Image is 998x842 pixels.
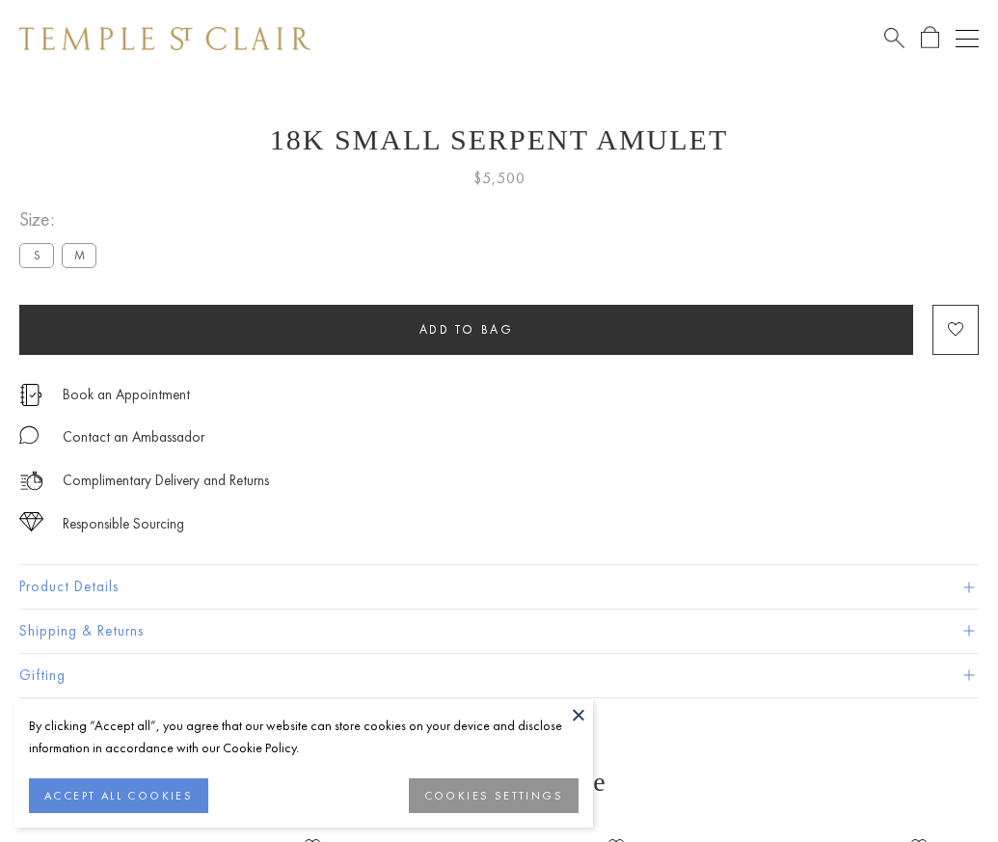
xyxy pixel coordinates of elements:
img: Temple St. Clair [19,27,310,50]
img: icon_appointment.svg [19,384,42,406]
img: icon_sourcing.svg [19,512,43,531]
h1: 18K Small Serpent Amulet [19,123,979,156]
div: Responsible Sourcing [63,512,184,536]
button: ACCEPT ALL COOKIES [29,778,208,813]
button: Gifting [19,654,979,697]
img: MessageIcon-01_2.svg [19,425,39,445]
button: COOKIES SETTINGS [409,778,579,813]
span: $5,500 [473,166,526,191]
a: Search [884,26,904,50]
span: Add to bag [419,321,514,338]
img: icon_delivery.svg [19,469,43,493]
button: Product Details [19,565,979,609]
label: S [19,243,54,267]
div: Contact an Ambassador [63,425,204,449]
p: Complimentary Delivery and Returns [63,469,269,493]
button: Add to bag [19,305,913,355]
label: M [62,243,96,267]
a: Book an Appointment [63,384,190,405]
button: Open navigation [956,27,979,50]
button: Shipping & Returns [19,610,979,653]
div: By clicking “Accept all”, you agree that our website can store cookies on your device and disclos... [29,715,579,759]
a: Open Shopping Bag [921,26,939,50]
span: Size: [19,204,104,235]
